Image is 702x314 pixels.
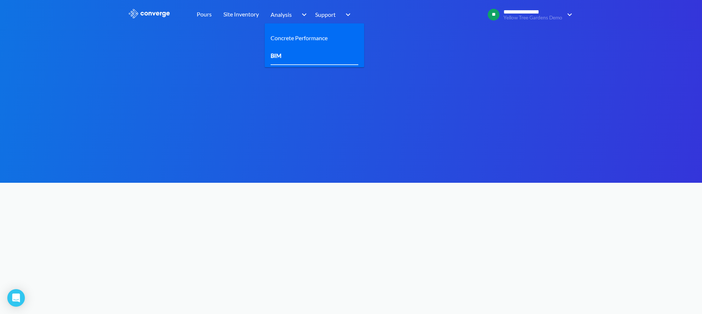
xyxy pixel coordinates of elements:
[341,10,352,19] img: downArrow.svg
[128,9,170,18] img: logo_ewhite.svg
[271,33,328,42] a: Concrete Performance
[297,10,309,19] img: downArrow.svg
[503,15,562,20] span: Yellow Tree Gardens Demo
[271,10,292,19] span: Analysis
[7,289,25,307] div: Open Intercom Messenger
[271,51,282,60] a: BIM
[562,10,574,19] img: downArrow.svg
[315,10,336,19] span: Support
